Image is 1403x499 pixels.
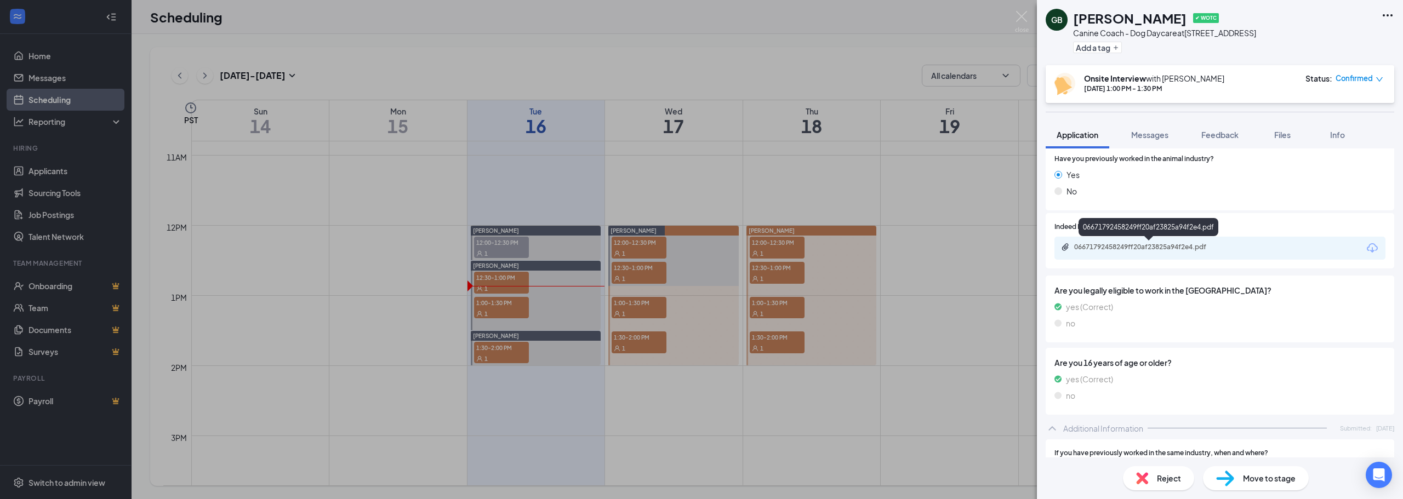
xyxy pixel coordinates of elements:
svg: ChevronUp [1046,422,1059,435]
span: Have you previously worked in the animal industry? [1054,154,1214,164]
span: Indeed Resume [1054,222,1103,232]
span: Are you legally eligible to work in the [GEOGRAPHIC_DATA]? [1054,284,1385,296]
span: Messages [1131,130,1168,140]
span: Move to stage [1243,472,1296,484]
span: If you have previously worked in the same industry, when and where? [1054,448,1268,458]
div: Additional Information [1063,423,1143,434]
span: No [1066,185,1077,197]
div: Open Intercom Messenger [1366,462,1392,488]
span: Submitted: [1340,423,1372,433]
div: 06671792458249ff20af23825a94f2e4.pdf [1074,243,1228,251]
span: Are you 16 years of age or older? [1054,357,1385,369]
span: Feedback [1201,130,1239,140]
span: yes (Correct) [1066,373,1113,385]
svg: Ellipses [1381,9,1394,22]
span: [DATE] [1376,423,1394,433]
span: Info [1330,130,1345,140]
button: PlusAdd a tag [1073,42,1122,53]
b: Onsite Interview [1084,73,1146,83]
div: Canine Coach - Dog Daycare at [STREET_ADDRESS] [1073,27,1256,38]
span: no [1066,389,1075,402]
span: Files [1274,130,1291,140]
span: Yes [1066,169,1080,181]
span: down [1376,76,1383,83]
h1: [PERSON_NAME] [1073,9,1187,27]
div: Status : [1305,73,1332,84]
a: Paperclip06671792458249ff20af23825a94f2e4.pdf [1061,243,1239,253]
span: ✔ WOTC [1193,13,1219,23]
svg: Paperclip [1061,243,1070,251]
span: yes (Correct) [1066,301,1113,313]
div: [DATE] 1:00 PM - 1:30 PM [1084,84,1224,93]
svg: Plus [1113,44,1119,51]
span: no [1066,317,1075,329]
div: GB [1051,14,1063,25]
span: Application [1057,130,1098,140]
div: with [PERSON_NAME] [1084,73,1224,84]
span: Reject [1157,472,1181,484]
div: 06671792458249ff20af23825a94f2e4.pdf [1079,218,1218,236]
span: Confirmed [1336,73,1373,84]
svg: Download [1366,242,1379,255]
